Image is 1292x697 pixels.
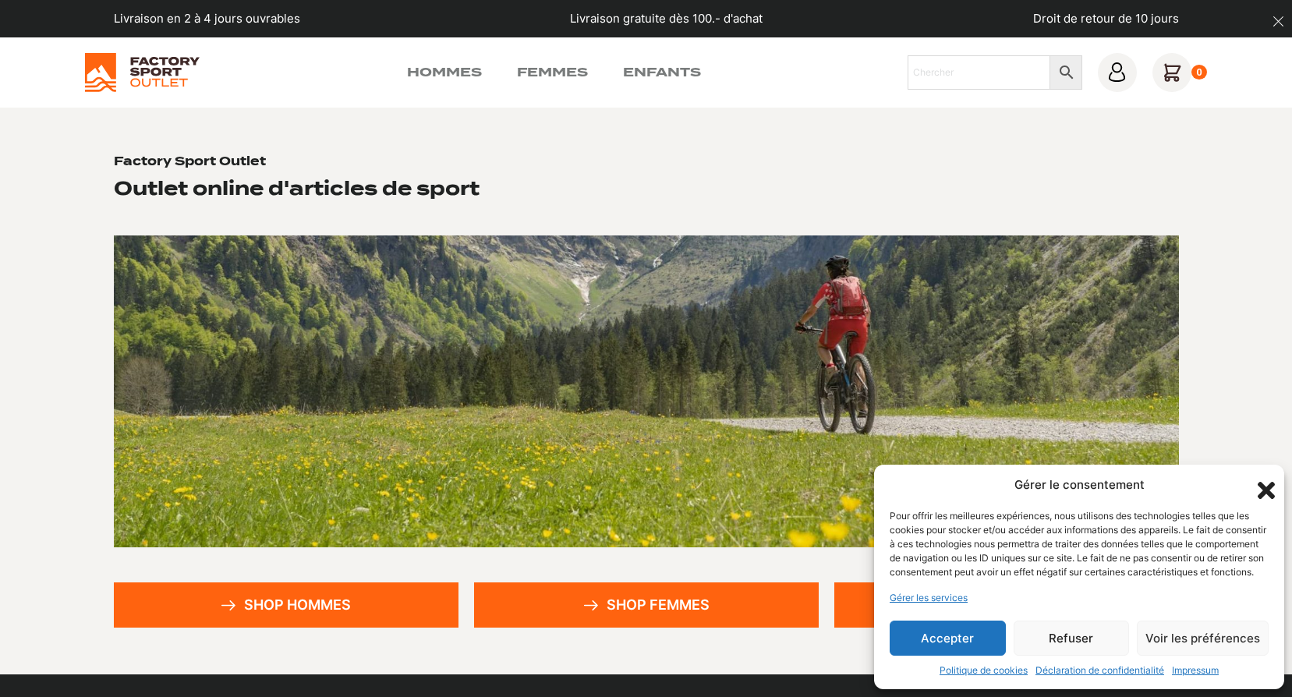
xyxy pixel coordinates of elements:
[85,53,200,92] img: Factory Sport Outlet
[623,63,701,82] a: Enfants
[940,663,1028,678] a: Politique de cookies
[517,63,588,82] a: Femmes
[1137,621,1269,656] button: Voir les préférences
[890,621,1006,656] button: Accepter
[890,591,968,605] a: Gérer les services
[1253,477,1269,493] div: Fermer la boîte de dialogue
[1014,476,1145,494] div: Gérer le consentement
[1265,8,1292,35] button: dismiss
[114,10,300,28] p: Livraison en 2 à 4 jours ouvrables
[114,176,480,200] h2: Outlet online d'articles de sport
[1172,663,1219,678] a: Impressum
[407,63,482,82] a: Hommes
[570,10,763,28] p: Livraison gratuite dès 100.- d'achat
[834,582,1179,628] a: Shop enfants
[1033,10,1179,28] p: Droit de retour de 10 jours
[474,582,819,628] a: Shop femmes
[1035,663,1164,678] a: Déclaration de confidentialité
[114,582,458,628] a: Shop hommes
[1191,65,1208,80] div: 0
[908,55,1050,90] input: Chercher
[890,509,1267,579] div: Pour offrir les meilleures expériences, nous utilisons des technologies telles que les cookies po...
[1014,621,1130,656] button: Refuser
[114,154,266,170] h1: Factory Sport Outlet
